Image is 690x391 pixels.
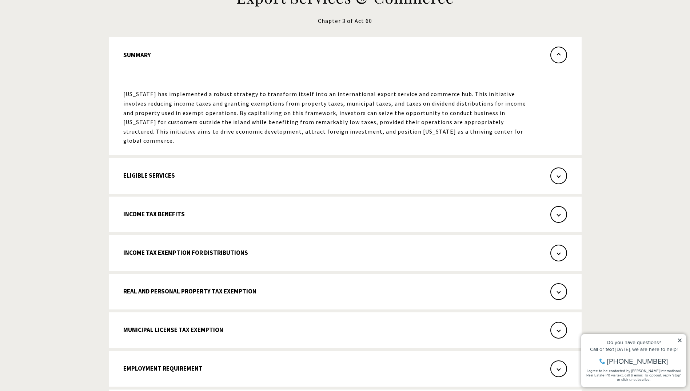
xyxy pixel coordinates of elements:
div: Do you have questions? [8,16,105,21]
span: [PHONE_NUMBER] [30,34,91,42]
button: Summary [109,37,582,80]
span: I agree to be contacted by [PERSON_NAME] International Real Estate PR via text, call & email. To ... [9,45,104,59]
button: Municipal License Tax Exemption [109,312,582,348]
div: Call or text [DATE], we are here to help! [8,23,105,28]
p: [US_STATE] has implemented a robust strategy to transform itself into an international export ser... [123,90,536,146]
button: Employment Requirement [109,351,582,387]
p: Chapter 3 of Act 60 [189,16,502,26]
button: Income Tax Benefits [109,197,582,232]
button: Eligible Services [109,158,582,194]
button: Income Tax Exemption for Distributions [109,235,582,271]
button: Real and Personal Property Tax Exemption [109,274,582,309]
